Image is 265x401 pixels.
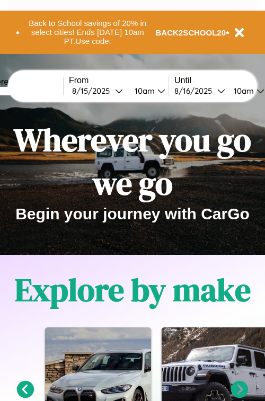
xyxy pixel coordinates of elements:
div: 8 / 15 / 2025 [72,86,115,96]
button: 10am [126,85,169,96]
div: 10am [228,86,257,96]
button: 8/15/2025 [69,85,126,96]
button: Back to School savings of 20% in select cities! Ends [DATE] 10am PT.Use code: [20,16,156,49]
b: BACK2SCHOOL20 [156,28,226,37]
div: 8 / 16 / 2025 [174,86,217,96]
h1: Explore by make [15,268,251,311]
div: 10am [129,86,157,96]
label: From [69,76,169,85]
